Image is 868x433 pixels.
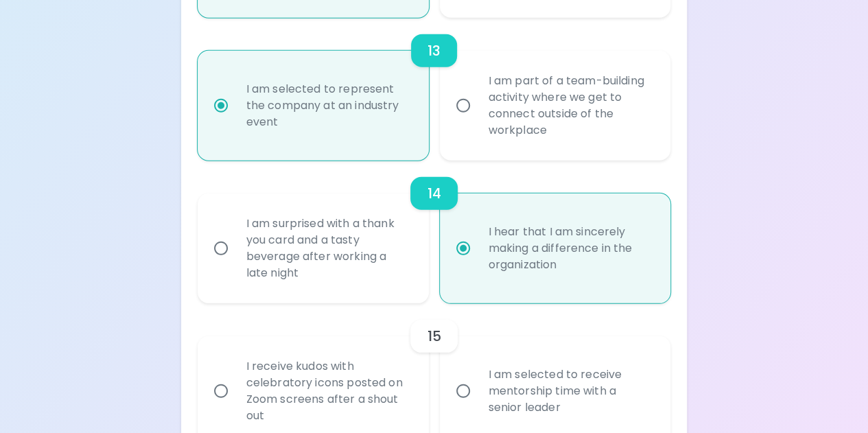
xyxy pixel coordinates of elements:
[235,199,421,298] div: I am surprised with a thank you card and a tasty beverage after working a late night
[427,325,441,347] h6: 15
[427,183,441,204] h6: 14
[198,18,671,161] div: choice-group-check
[478,207,664,290] div: I hear that I am sincerely making a difference in the organization
[198,161,671,303] div: choice-group-check
[478,350,664,432] div: I am selected to receive mentorship time with a senior leader
[427,40,441,62] h6: 13
[478,56,664,155] div: I am part of a team-building activity where we get to connect outside of the workplace
[235,65,421,147] div: I am selected to represent the company at an industry event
